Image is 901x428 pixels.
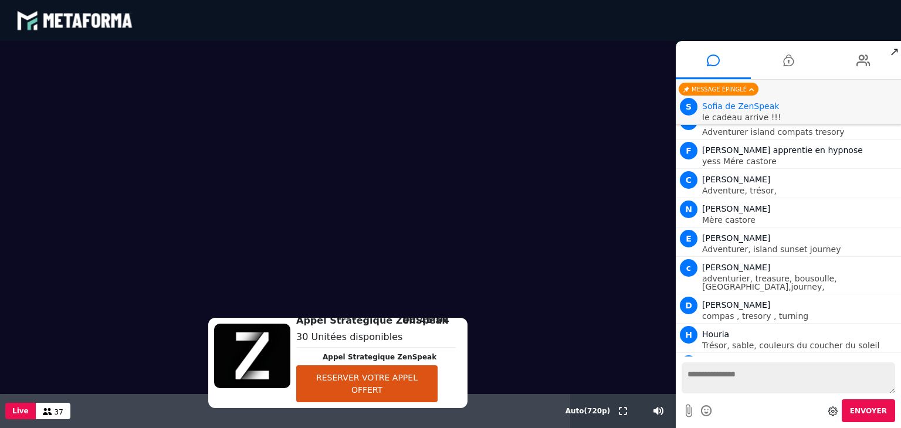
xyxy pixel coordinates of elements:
[702,101,779,111] span: Modérateur
[888,41,901,62] span: ↗
[702,300,770,310] span: [PERSON_NAME]
[702,128,898,136] p: Adventurer island compats tresory
[680,201,697,218] span: N
[296,331,402,342] span: 30 Unitées disponibles
[842,399,895,422] button: Envoyer
[323,352,448,362] p: Appel Strategique ZenSpeak
[850,407,887,415] span: Envoyer
[702,330,729,339] span: Houria
[702,204,770,213] span: [PERSON_NAME]
[680,230,697,247] span: E
[296,314,448,328] h2: Appel Strategique ZenSpeak
[702,233,770,243] span: [PERSON_NAME]
[702,145,863,155] span: [PERSON_NAME] apprentie en hypnose
[296,365,438,402] button: RESERVER VOTRE APPEL OFFERT
[402,314,449,325] span: 00:45:04
[214,324,290,388] img: 1759833137640-oRMN9i7tsWXgSTVo5kTdrMiaBwDWdh8d.jpeg
[702,216,898,224] p: Mère castore
[702,245,898,253] p: Adventurer, island sunset journey
[702,274,898,291] p: adventurier, treasure, bousoulle, [GEOGRAPHIC_DATA],journey,
[680,98,697,116] span: S
[563,394,612,428] button: Auto(720p)
[702,113,898,121] p: le cadeau arrive !!!
[702,175,770,184] span: [PERSON_NAME]
[702,186,898,195] p: Adventure, trésor,
[702,312,898,320] p: compas , tresory , turning
[680,326,697,344] span: H
[702,263,770,272] span: [PERSON_NAME]
[565,407,610,415] span: Auto ( 720 p)
[680,142,697,159] span: F
[679,83,758,96] div: Message épinglé
[680,297,697,314] span: D
[680,171,697,189] span: C
[702,157,898,165] p: yess Mére castore
[680,355,697,373] span: T
[5,403,36,419] button: Live
[702,341,898,349] p: Trésor, sable, couleurs du coucher du soleil
[55,408,63,416] span: 37
[680,259,697,277] span: c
